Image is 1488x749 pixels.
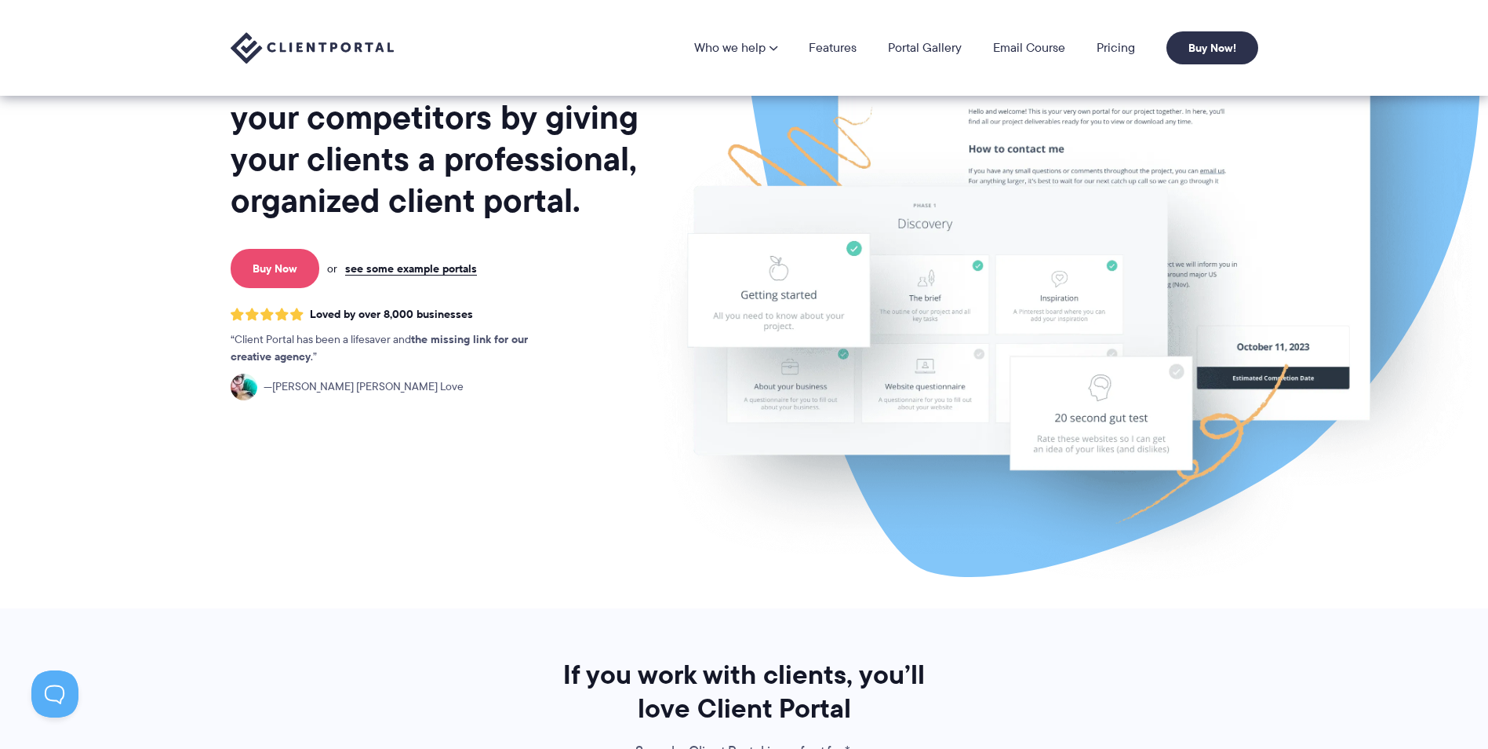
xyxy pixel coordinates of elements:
a: Features [809,42,857,54]
a: see some example portals [345,261,477,276]
p: Client Portal has been a lifesaver and . [231,331,560,366]
h1: Set yourself apart from your competitors by giving your clients a professional, organized client ... [231,55,642,221]
a: Buy Now! [1166,31,1258,64]
a: Email Course [993,42,1065,54]
strong: the missing link for our creative agency [231,331,528,365]
iframe: Toggle Customer Support [31,670,78,718]
a: Pricing [1097,42,1135,54]
span: Loved by over 8,000 businesses [310,308,473,321]
a: Portal Gallery [888,42,962,54]
a: Buy Now [231,249,319,288]
span: [PERSON_NAME] [PERSON_NAME] Love [264,378,464,396]
span: or [327,261,337,276]
h2: If you work with clients, you’ll love Client Portal [542,658,947,725]
a: Who we help [694,42,777,54]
